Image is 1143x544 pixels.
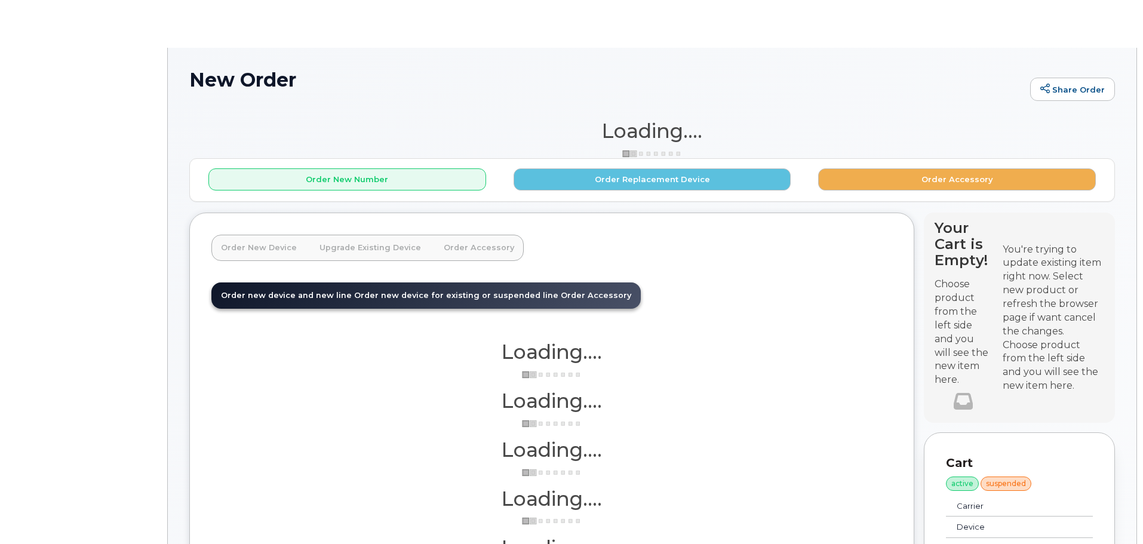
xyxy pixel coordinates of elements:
button: Order Replacement Device [514,168,791,190]
td: Carrier [946,496,1066,517]
a: Order New Device [211,235,306,261]
h1: Loading.... [189,120,1115,142]
a: Upgrade Existing Device [310,235,431,261]
button: Order Accessory [818,168,1096,190]
h1: Loading.... [211,390,892,411]
span: Order new device for existing or suspended line [354,291,558,300]
div: suspended [981,477,1031,491]
img: ajax-loader-3a6953c30dc77f0bf724df975f13086db4f4c1262e45940f03d1251963f1bf2e.gif [522,370,582,379]
h1: New Order [189,69,1024,90]
span: Order Accessory [561,291,631,300]
img: ajax-loader-3a6953c30dc77f0bf724df975f13086db4f4c1262e45940f03d1251963f1bf2e.gif [622,149,682,158]
p: Choose product from the left side and you will see the new item here. [935,278,992,387]
p: Cart [946,454,1093,472]
a: Order Accessory [434,235,524,261]
div: active [946,477,979,491]
div: Choose product from the left side and you will see the new item here. [1003,339,1104,393]
h1: Loading.... [211,341,892,362]
img: ajax-loader-3a6953c30dc77f0bf724df975f13086db4f4c1262e45940f03d1251963f1bf2e.gif [522,517,582,525]
h1: Loading.... [211,439,892,460]
td: Device [946,517,1066,538]
h1: Loading.... [211,488,892,509]
div: You're trying to update existing item right now. Select new product or refresh the browser page i... [1003,243,1104,339]
img: ajax-loader-3a6953c30dc77f0bf724df975f13086db4f4c1262e45940f03d1251963f1bf2e.gif [522,419,582,428]
button: Order New Number [208,168,486,190]
a: Share Order [1030,78,1115,102]
h4: Your Cart is Empty! [935,220,992,268]
span: Order new device and new line [221,291,352,300]
img: ajax-loader-3a6953c30dc77f0bf724df975f13086db4f4c1262e45940f03d1251963f1bf2e.gif [522,468,582,477]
